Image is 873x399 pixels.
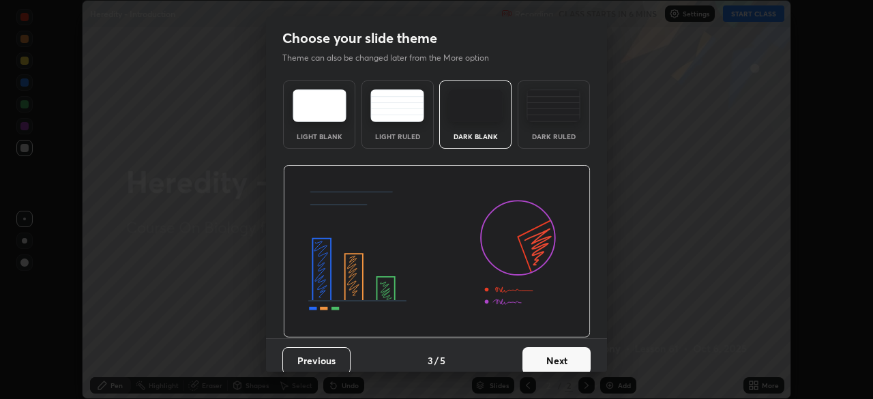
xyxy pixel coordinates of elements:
h4: / [434,353,439,368]
h2: Choose your slide theme [282,29,437,47]
h4: 5 [440,353,445,368]
img: darkTheme.f0cc69e5.svg [449,89,503,122]
button: Previous [282,347,351,374]
button: Next [522,347,591,374]
img: darkRuledTheme.de295e13.svg [527,89,580,122]
h4: 3 [428,353,433,368]
img: lightTheme.e5ed3b09.svg [293,89,346,122]
div: Dark Ruled [527,133,581,140]
div: Light Blank [292,133,346,140]
div: Dark Blank [448,133,503,140]
img: darkThemeBanner.d06ce4a2.svg [283,165,591,338]
div: Light Ruled [370,133,425,140]
img: lightRuledTheme.5fabf969.svg [370,89,424,122]
p: Theme can also be changed later from the More option [282,52,503,64]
